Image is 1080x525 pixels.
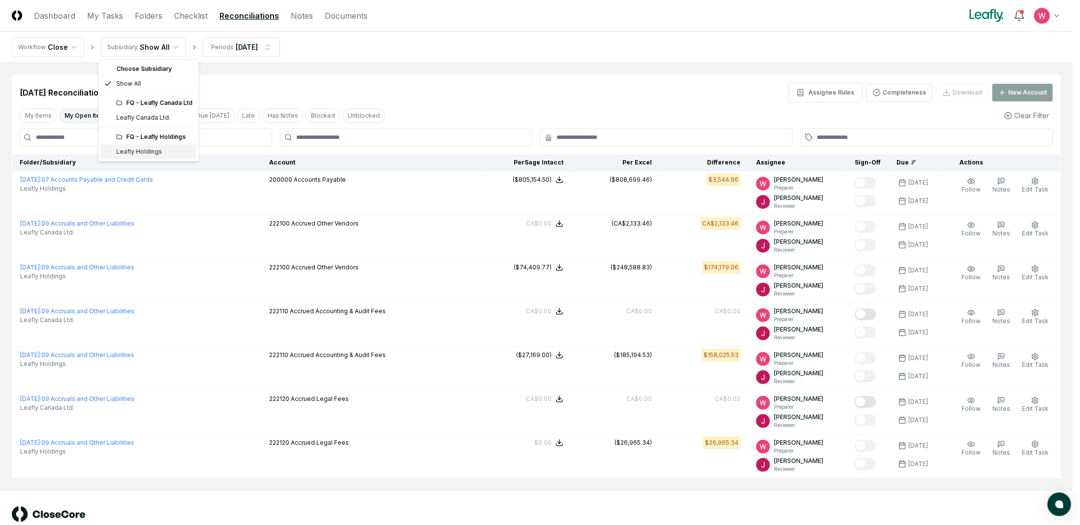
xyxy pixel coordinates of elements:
[116,113,170,122] div: Leafly Canada Ltd.
[116,147,162,156] div: Leafly Holdings
[116,132,192,141] div: FQ - Leafly Holdings
[116,79,141,88] span: Show All
[100,62,196,76] div: Choose Subsidiary
[116,98,192,107] div: FQ - Leafly Canada Ltd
